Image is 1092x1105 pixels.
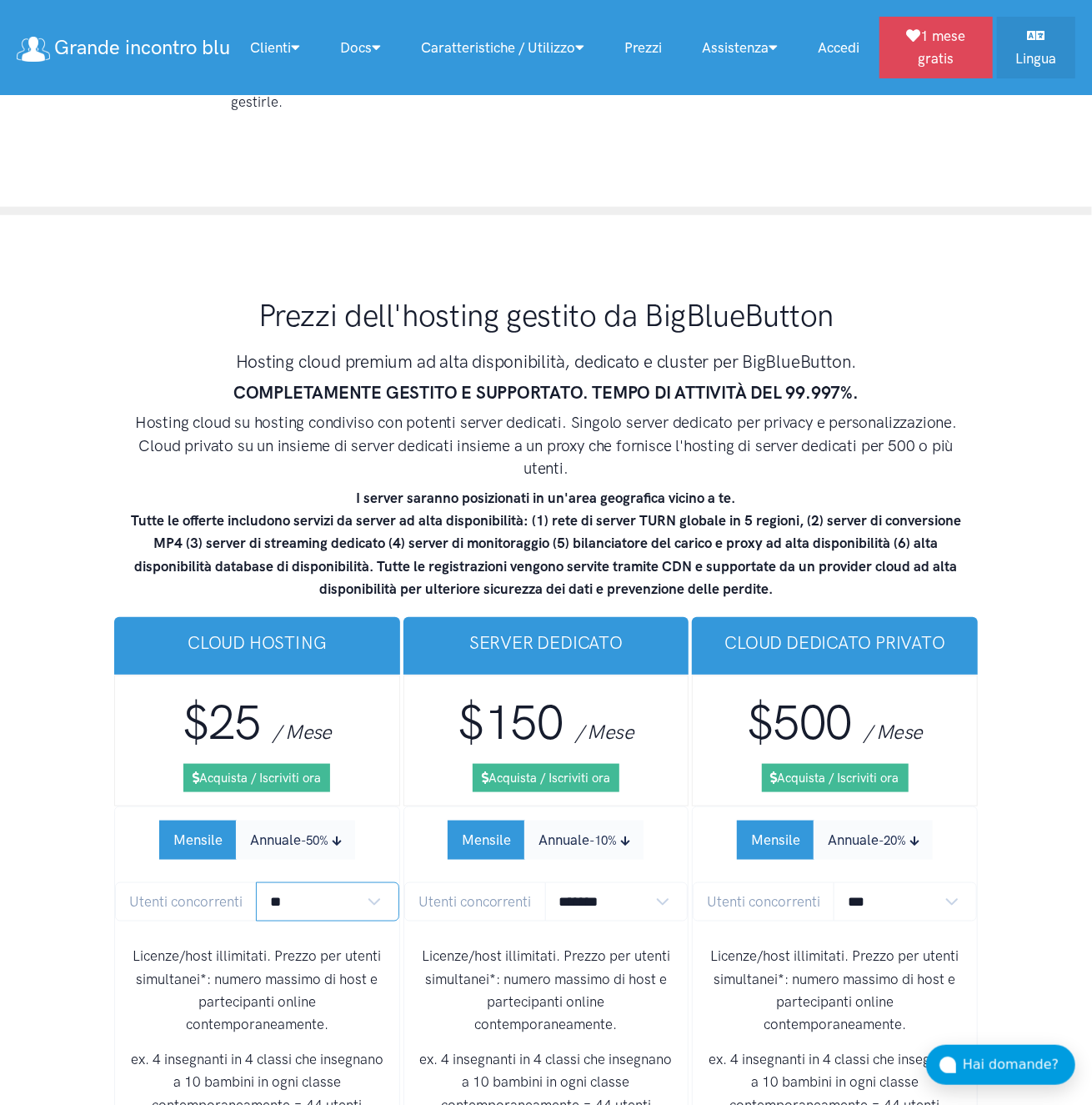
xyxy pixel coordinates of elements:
[589,833,617,848] small: -10%
[17,30,230,66] a: Grande incontro blu
[448,821,644,860] div: Subscription Period
[301,833,328,848] small: -50%
[458,694,564,751] span: $150
[762,764,909,792] a: Acquista / Iscriviti ora
[131,490,961,597] strong: I server saranno posizionati in un'area geografica vicino a te. Tutte le offerte includono serviz...
[879,833,906,848] small: -20%
[159,821,237,860] button: Mensile
[798,30,879,66] a: Accedi
[183,764,330,792] a: Acquista / Iscriviti ora
[404,882,546,922] span: Utenti concorrenti
[273,720,332,744] span: / Mese
[473,764,619,792] a: Acquista / Iscriviti ora
[128,630,387,655] h3: cloud hosting
[448,821,525,860] button: Mensile
[814,821,933,860] button: Annuale-20%
[236,821,355,860] button: Annuale-50%
[159,821,355,860] div: Subscription Period
[926,1045,1075,1085] button: Hai domande?
[524,821,644,860] button: Annuale-10%
[747,694,852,751] span: $500
[115,882,257,922] span: Utenti concorrenti
[418,945,675,1036] p: Licenze/host illimitati. Prezzo per utenti simultanei*: numero massimo di host e partecipanti onl...
[604,30,682,66] a: Prezzi
[129,349,963,374] h3: Hosting cloud premium ad alta disponibilità, dedicato e cluster per BigBlueButton.
[737,821,814,860] button: Mensile
[693,882,834,922] span: Utenti concorrenti
[230,30,320,66] a: Clienti
[737,821,933,860] div: Subscription Period
[864,720,923,744] span: / Mese
[575,720,634,744] span: / Mese
[17,37,50,62] img: logo
[320,30,401,66] a: Docs
[183,694,261,751] span: $25
[997,17,1075,78] a: Lingua
[401,30,604,66] a: Caratteristiche / Utilizzo
[879,17,992,78] a: 1 mese gratis
[963,1054,1075,1076] div: Hai domande?
[417,630,676,655] h3: Server Dedicato
[705,630,964,655] h3: Cloud dedicato privato
[682,30,798,66] a: Assistenza
[233,382,859,403] strong: COMPLETAMENTE GESTITO E SUPPORTATO. TEMPO DI ATTIVITÀ DEL 99.997%.
[128,945,386,1036] p: Licenze/host illimitati. Prezzo per utenti simultanei*: numero massimo di host e partecipanti onl...
[129,295,963,335] h1: Prezzi dell'hosting gestito da BigBlueButton
[706,945,964,1036] p: Licenze/host illimitati. Prezzo per utenti simultanei*: numero massimo di host e partecipanti onl...
[129,411,963,480] h4: Hosting cloud su hosting condiviso con potenti server dedicati. Singolo server dedicato per priva...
